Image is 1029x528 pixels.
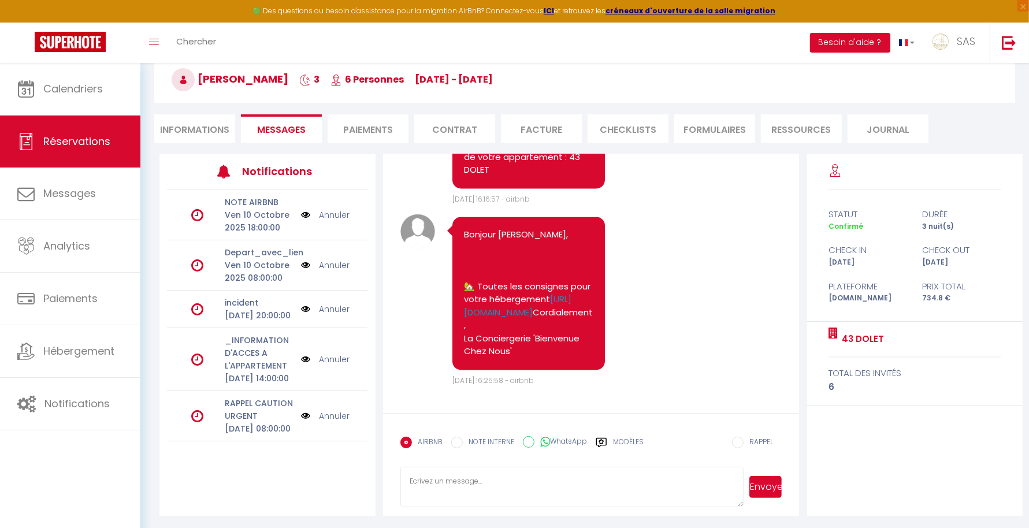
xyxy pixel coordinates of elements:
li: Journal [848,114,928,143]
span: [DATE] - [DATE] [415,73,493,86]
p: [DATE] 08:00:00 [225,422,293,435]
li: Contrat [414,114,495,143]
div: [DOMAIN_NAME] [821,293,915,304]
span: Analytics [43,239,90,253]
span: Confirmé [829,221,863,231]
img: NO IMAGE [301,410,310,422]
p: [DATE] 20:00:00 [225,309,293,322]
li: Informations [154,114,235,143]
span: Réservations [43,134,110,148]
div: Plateforme [821,280,915,293]
button: Envoyer [749,476,782,498]
img: NO IMAGE [301,353,310,366]
img: Super Booking [35,32,106,52]
p: incident [225,296,293,309]
img: avatar.png [400,214,435,249]
p: Ven 10 Octobre 2025 18:00:00 [225,209,293,234]
div: [DATE] [915,257,1009,268]
img: NO IMAGE [301,259,310,272]
div: total des invités [829,366,1001,380]
span: 6 Personnes [330,73,404,86]
div: 3 nuit(s) [915,221,1009,232]
p: CAUTION AIRBNB [225,447,293,473]
div: durée [915,207,1009,221]
span: Notifications [44,396,110,411]
a: Chercher [168,23,225,63]
p: Depart_avec_lien [225,246,293,259]
a: 43 DOLET [838,332,884,346]
pre: Bonjour [PERSON_NAME], 🏡 Toutes les consignes pour votre hébergement Cordialement, La Conciergeri... [464,229,593,359]
span: [DATE] 16:16:57 - airbnb [452,195,530,204]
img: NO IMAGE [301,209,310,221]
img: ... [932,33,949,50]
a: Annuler [319,259,350,272]
span: Messages [257,123,306,136]
p: RAPPEL CAUTION URGENT [225,397,293,422]
h3: Notifications [242,158,326,184]
div: Prix total [915,280,1009,293]
span: Messages [43,186,96,200]
a: Annuler [319,303,350,315]
img: NO IMAGE [301,303,310,315]
p: NOTE AIRBNB [225,196,293,209]
li: Paiements [328,114,408,143]
label: RAPPEL [744,437,773,449]
button: Besoin d'aide ? [810,33,890,53]
li: Facture [501,114,582,143]
a: Annuler [319,353,350,366]
div: statut [821,207,915,221]
span: [DATE] 16:25:58 - airbnb [452,376,534,386]
button: Ouvrir le widget de chat LiveChat [9,5,44,39]
a: Annuler [319,209,350,221]
li: Ressources [761,114,842,143]
div: 734.8 € [915,293,1009,304]
div: [DATE] [821,257,915,268]
span: Paiements [43,291,98,306]
label: WhatsApp [534,436,587,449]
li: CHECKLISTS [588,114,668,143]
span: Calendriers [43,81,103,96]
a: ... SAS [923,23,990,63]
label: AIRBNB [412,437,443,449]
p: Ven 10 Octobre 2025 08:00:00 [225,259,293,284]
p: [DATE] 14:00:00 [225,372,293,385]
label: NOTE INTERNE [463,437,514,449]
div: check in [821,243,915,257]
span: SAS [957,34,975,49]
img: logout [1002,35,1016,50]
span: Chercher [176,35,216,47]
div: 6 [829,380,1001,394]
a: créneaux d'ouverture de la salle migration [605,6,775,16]
span: Hébergement [43,344,114,358]
p: _INFORMATION D'ACCES A L'APPARTEMENT [225,334,293,372]
div: check out [915,243,1009,257]
label: Modèles [613,437,644,457]
a: Annuler [319,410,350,422]
span: [PERSON_NAME] [172,72,288,86]
li: FORMULAIRES [674,114,755,143]
a: ICI [544,6,554,16]
span: 3 [299,73,320,86]
a: [URL][DOMAIN_NAME] [464,293,571,319]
